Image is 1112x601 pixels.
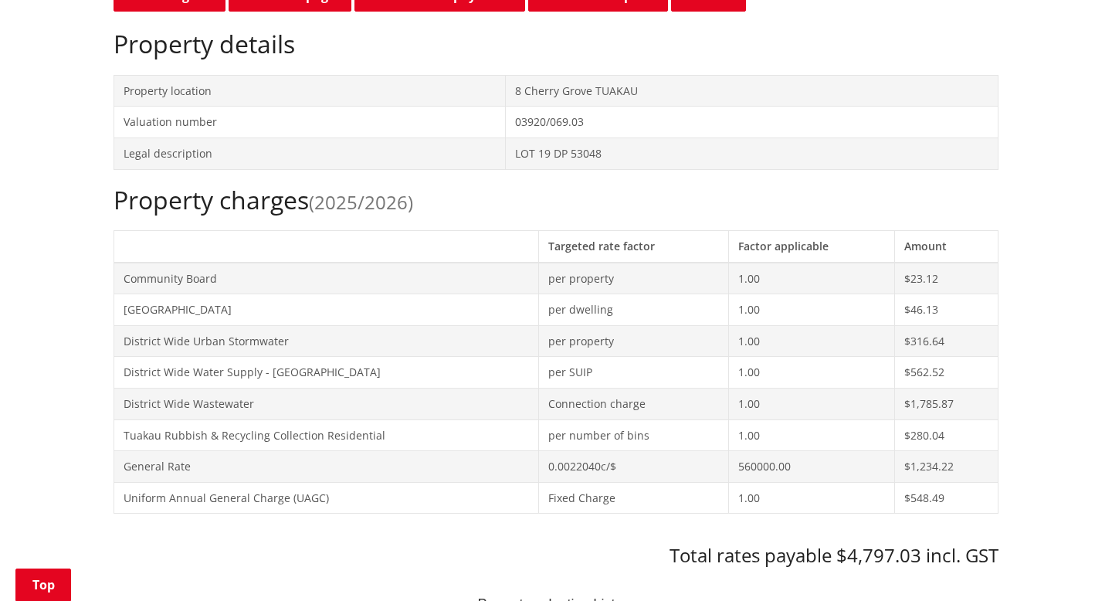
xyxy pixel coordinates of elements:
td: $23.12 [894,263,998,294]
td: Valuation number [114,107,506,138]
td: 560000.00 [729,451,894,483]
td: 1.00 [729,388,894,419]
td: 1.00 [729,263,894,294]
td: Legal description [114,138,506,169]
td: 1.00 [729,482,894,514]
td: District Wide Wastewater [114,388,539,419]
td: Connection charge [538,388,728,419]
td: 1.00 [729,419,894,451]
span: (2025/2026) [309,189,413,215]
th: Targeted rate factor [538,230,728,262]
td: per property [538,263,728,294]
td: $280.04 [894,419,998,451]
td: 8 Cherry Grove TUAKAU [505,75,998,107]
td: District Wide Water Supply - [GEOGRAPHIC_DATA] [114,357,539,389]
td: 1.00 [729,325,894,357]
td: $562.52 [894,357,998,389]
td: District Wide Urban Stormwater [114,325,539,357]
h2: Property charges [114,185,998,215]
td: Fixed Charge [538,482,728,514]
td: Uniform Annual General Charge (UAGC) [114,482,539,514]
td: 03920/069.03 [505,107,998,138]
td: $316.64 [894,325,998,357]
td: per number of bins [538,419,728,451]
td: Community Board [114,263,539,294]
td: 0.0022040c/$ [538,451,728,483]
td: 1.00 [729,294,894,326]
td: General Rate [114,451,539,483]
td: LOT 19 DP 53048 [505,138,998,169]
td: per property [538,325,728,357]
th: Amount [894,230,998,262]
h2: Property details [114,29,998,59]
h3: Total rates payable $4,797.03 incl. GST [114,545,998,567]
td: $46.13 [894,294,998,326]
td: $1,234.22 [894,451,998,483]
td: 1.00 [729,357,894,389]
td: $1,785.87 [894,388,998,419]
iframe: Messenger Launcher [1041,536,1097,592]
th: Factor applicable [729,230,894,262]
td: Property location [114,75,506,107]
a: Top [15,569,71,601]
td: [GEOGRAPHIC_DATA] [114,294,539,326]
td: per dwelling [538,294,728,326]
td: Tuakau Rubbish & Recycling Collection Residential [114,419,539,451]
td: $548.49 [894,482,998,514]
td: per SUIP [538,357,728,389]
